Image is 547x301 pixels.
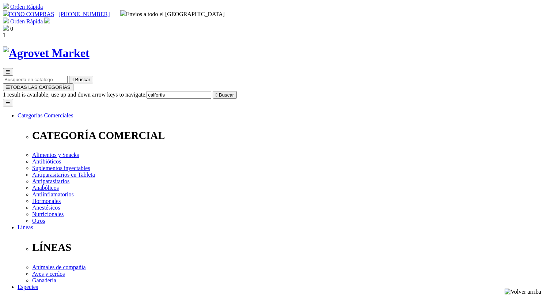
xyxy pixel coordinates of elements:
[3,3,9,9] img: shopping-cart.svg
[147,91,211,99] input: Buscar
[3,99,13,106] button: ☰
[44,18,50,23] img: user.svg
[6,69,10,75] span: ☰
[3,76,68,83] input: Buscar
[32,218,45,224] a: Otros
[32,158,61,165] a: Antibióticos
[505,289,541,295] img: Volver arriba
[32,129,544,142] p: CATEGORÍA COMERCIAL
[32,198,61,204] a: Hormonales
[75,77,90,82] span: Buscar
[18,112,73,118] a: Categorías Comerciales
[32,204,60,211] a: Anestésicos
[3,68,13,76] button: ☰
[72,77,74,82] i: 
[32,211,64,217] a: Nutricionales
[10,18,43,25] a: Orden Rápida
[219,92,234,98] span: Buscar
[3,91,147,98] span: 1 result is available, use up and down arrow keys to navigate.
[3,10,9,16] img: phone.svg
[32,165,90,171] a: Suplementos inyectables
[213,91,237,99] button:  Buscar
[3,32,5,38] i: 
[3,46,90,60] img: Agrovet Market
[10,4,43,10] a: Orden Rápida
[4,222,126,297] iframe: Brevo live chat
[3,11,54,17] a: FONO COMPRAS
[58,11,110,17] a: [PHONE_NUMBER]
[3,83,73,91] button: ☰TODAS LAS CATEGORÍAS
[32,185,59,191] a: Anabólicos
[69,76,93,83] button:  Buscar
[216,92,217,98] i: 
[10,26,13,32] span: 0
[3,18,9,23] img: shopping-cart.svg
[32,152,79,158] a: Alimentos y Snacks
[3,25,9,31] img: shopping-bag.svg
[32,178,69,184] a: Antiparasitarios
[32,191,74,197] a: Antiinflamatorios
[120,11,225,17] span: Envíos a todo el [GEOGRAPHIC_DATA]
[120,10,126,16] img: delivery-truck.svg
[6,84,10,90] span: ☰
[32,172,95,178] a: Antiparasitarios en Tableta
[44,18,50,25] a: Acceda a su cuenta de cliente
[32,241,544,253] p: LÍNEAS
